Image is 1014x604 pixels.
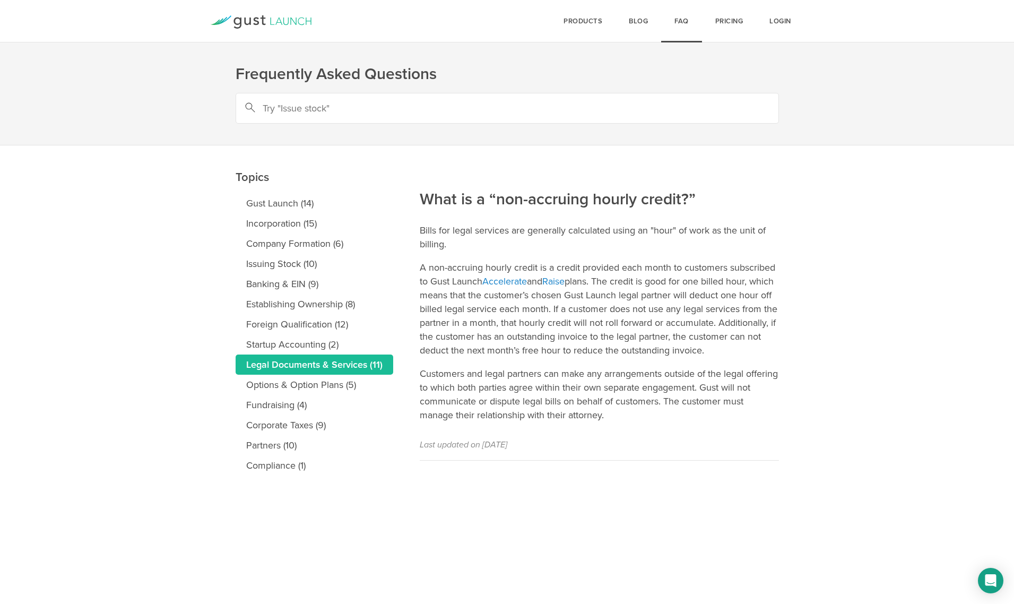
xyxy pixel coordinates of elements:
[236,213,393,234] a: Incorporation (15)
[236,95,393,188] h2: Topics
[420,117,779,210] h2: What is a “non-accruing hourly credit?”
[236,294,393,314] a: Establishing Ownership (8)
[482,275,527,287] a: Accelerate
[236,395,393,415] a: Fundraising (4)
[236,254,393,274] a: Issuing Stock (10)
[236,93,779,124] input: Try "Issue stock"
[978,568,1003,593] div: Open Intercom Messenger
[236,415,393,435] a: Corporate Taxes (9)
[236,234,393,254] a: Company Formation (6)
[420,367,779,422] p: Customers and legal partners can make any arrangements outside of the legal offering to which bot...
[236,193,393,213] a: Gust Launch (14)
[236,375,393,395] a: Options & Option Plans (5)
[236,355,393,375] a: Legal Documents & Services (11)
[236,455,393,476] a: Compliance (1)
[420,438,779,452] p: Last updated on [DATE]
[236,435,393,455] a: Partners (10)
[420,261,779,357] p: A non-accruing hourly credit is a credit provided each month to customers subscribed to Gust Laun...
[542,275,565,287] a: Raise
[236,334,393,355] a: Startup Accounting (2)
[236,274,393,294] a: Banking & EIN (9)
[420,223,779,251] p: Bills for legal services are generally calculated using an "hour" of work as the unit of billing.
[236,64,779,85] h1: Frequently Asked Questions
[236,314,393,334] a: Foreign Qualification (12)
